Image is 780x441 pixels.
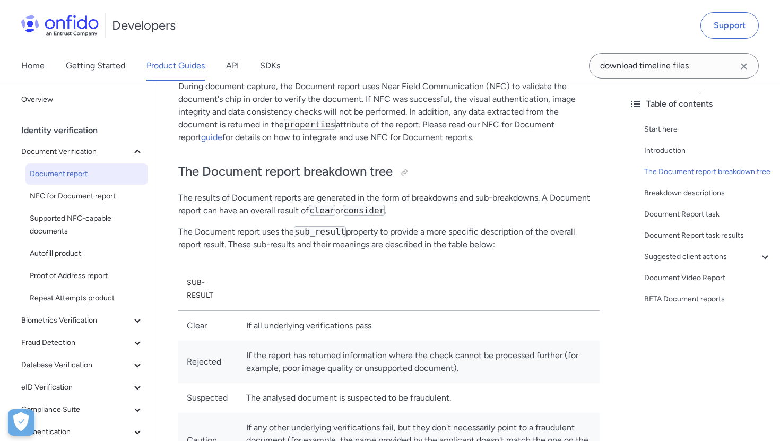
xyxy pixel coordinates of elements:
button: Biometrics Verification [17,310,148,331]
a: Suggested client actions [644,250,772,263]
a: API [226,51,239,81]
button: Database Verification [17,354,148,376]
td: If all underlying verifications pass. [238,310,600,341]
a: Proof of Address report [25,265,148,287]
button: eID Verification [17,377,148,398]
a: Overview [17,89,148,110]
td: If the report has returned information where the check cannot be processed further (for example, ... [238,341,600,383]
span: Document Verification [21,145,131,158]
a: Repeat Attempts product [25,288,148,309]
button: Open Preferences [8,409,34,436]
div: Identity verification [21,120,152,141]
a: Document Video Report [644,272,772,284]
button: Compliance Suite [17,399,148,420]
div: Table of contents [629,98,772,110]
span: Overview [21,93,144,106]
a: Home [21,51,45,81]
a: Introduction [644,144,772,157]
span: Repeat Attempts product [30,292,144,305]
h2: The Document report breakdown tree [178,163,600,181]
a: Getting Started [66,51,125,81]
div: Cookie Preferences [8,409,34,436]
span: Database Verification [21,359,131,371]
a: guide [201,132,222,142]
svg: Clear search field button [738,60,750,73]
a: BETA Document reports [644,293,772,306]
a: Start here [644,123,772,136]
code: clear [309,205,335,216]
a: Document Report task results [644,229,772,242]
span: Compliance Suite [21,403,131,416]
img: Onfido Logo [21,15,99,36]
p: The results of Document reports are generated in the form of breakdowns and sub-breakdowns. A Doc... [178,192,600,217]
th: Sub-result [178,268,238,311]
a: Autofill product [25,243,148,264]
td: Suspected [178,383,238,413]
a: Document Report task [644,208,772,221]
h1: Developers [112,17,176,34]
span: Authentication [21,426,131,438]
span: Document report [30,168,144,180]
a: Document report [25,163,148,185]
td: Rejected [178,341,238,383]
a: Product Guides [146,51,205,81]
span: Fraud Detection [21,336,131,349]
span: Autofill product [30,247,144,260]
code: consider [343,205,385,216]
button: Fraud Detection [17,332,148,353]
code: properties [284,119,336,130]
code: sub_result [294,226,346,237]
span: Proof of Address report [30,270,144,282]
p: During document capture, the Document report uses Near Field Communication (NFC) to validate the ... [178,80,600,144]
button: Document Verification [17,141,148,162]
td: The analysed document is suspected to be fraudulent. [238,383,600,413]
span: NFC for Document report [30,190,144,203]
span: Biometrics Verification [21,314,131,327]
a: NFC for Document report [25,186,148,207]
td: Clear [178,310,238,341]
a: Support [700,12,759,39]
p: The Document report uses the property to provide a more specific description of the overall repor... [178,226,600,251]
a: Breakdown descriptions [644,187,772,200]
input: Onfido search input field [589,53,759,79]
span: Supported NFC-capable documents [30,212,144,238]
a: Supported NFC-capable documents [25,208,148,242]
a: The Document report breakdown tree [644,166,772,178]
a: SDKs [260,51,280,81]
span: eID Verification [21,381,131,394]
